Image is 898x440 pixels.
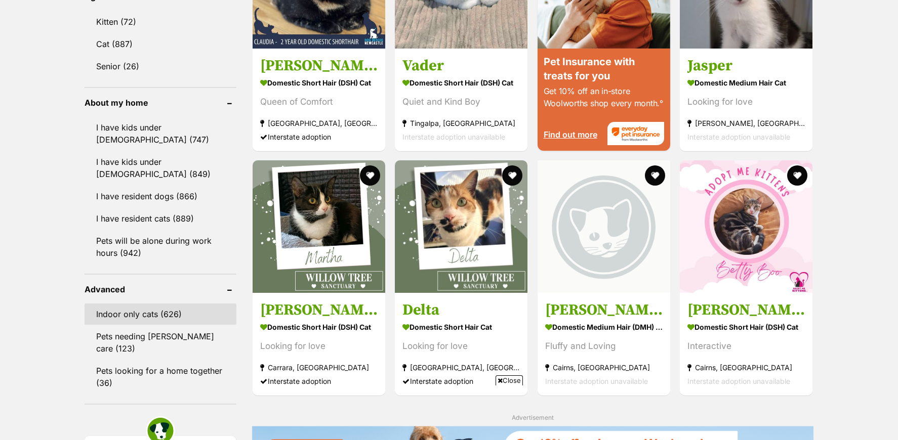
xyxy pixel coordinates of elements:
[260,300,378,320] h3: [PERSON_NAME]
[402,320,520,334] strong: Domestic Short Hair Cat
[85,11,236,32] a: Kitten (72)
[260,339,378,353] div: Looking for love
[402,361,520,374] strong: [GEOGRAPHIC_DATA], [GEOGRAPHIC_DATA]
[85,303,236,325] a: Indoor only cats (626)
[402,300,520,320] h3: Delta
[260,95,378,108] div: Queen of Comfort
[680,48,812,151] a: Jasper Domestic Medium Hair Cat Looking for love [PERSON_NAME], [GEOGRAPHIC_DATA] Interstate adop...
[402,132,505,141] span: Interstate adoption unavailable
[645,165,665,186] button: favourite
[687,75,805,90] strong: Domestic Medium Hair Cat
[545,361,663,374] strong: Cairns, [GEOGRAPHIC_DATA]
[402,95,520,108] div: Quiet and Kind Boy
[545,320,663,334] strong: Domestic Medium Hair (DMH) Cat
[85,151,236,185] a: I have kids under [DEMOGRAPHIC_DATA] (849)
[687,56,805,75] h3: Jasper
[402,56,520,75] h3: Vader
[680,160,812,293] img: Betty Boo - Domestic Short Hair (DSH) Cat
[85,360,236,393] a: Pets looking for a home together (36)
[253,293,385,395] a: [PERSON_NAME] Domestic Short Hair (DSH) Cat Looking for love Carrara, [GEOGRAPHIC_DATA] Interstat...
[496,375,523,385] span: Close
[787,165,807,186] button: favourite
[687,361,805,374] strong: Cairns, [GEOGRAPHIC_DATA]
[503,165,523,186] button: favourite
[260,75,378,90] strong: Domestic Short Hair (DSH) Cat
[538,293,670,395] a: [PERSON_NAME] Domestic Medium Hair (DMH) Cat Fluffy and Loving Cairns, [GEOGRAPHIC_DATA] Intersta...
[395,293,527,395] a: Delta Domestic Short Hair Cat Looking for love [GEOGRAPHIC_DATA], [GEOGRAPHIC_DATA] Interstate ad...
[360,165,380,186] button: favourite
[85,285,236,294] header: Advanced
[260,320,378,334] strong: Domestic Short Hair (DSH) Cat
[545,377,648,385] span: Interstate adoption unavailable
[680,293,812,395] a: [PERSON_NAME] Domestic Short Hair (DSH) Cat Interactive Cairns, [GEOGRAPHIC_DATA] Interstate adop...
[260,56,378,75] h3: [PERSON_NAME] - [DEMOGRAPHIC_DATA] Domestic Short Hair
[545,300,663,320] h3: [PERSON_NAME]
[402,374,520,388] div: Interstate adoption
[402,339,520,353] div: Looking for love
[687,300,805,320] h3: [PERSON_NAME]
[260,374,378,388] div: Interstate adoption
[687,339,805,353] div: Interactive
[265,389,633,435] iframe: Advertisement
[85,326,236,359] a: Pets needing [PERSON_NAME] care (123)
[253,160,385,293] img: Martha - Domestic Short Hair (DSH) Cat
[85,208,236,229] a: I have resident cats (889)
[85,33,236,55] a: Cat (887)
[260,361,378,374] strong: Carrara, [GEOGRAPHIC_DATA]
[260,129,378,143] div: Interstate adoption
[85,56,236,77] a: Senior (26)
[402,116,520,129] strong: Tingalpa, [GEOGRAPHIC_DATA]
[395,160,527,293] img: Delta - Domestic Short Hair Cat
[85,230,236,263] a: Pets will be alone during work hours (942)
[402,75,520,90] strong: Domestic Short Hair (DSH) Cat
[687,132,790,141] span: Interstate adoption unavailable
[687,95,805,108] div: Looking for love
[687,377,790,385] span: Interstate adoption unavailable
[85,98,236,107] header: About my home
[395,48,527,151] a: Vader Domestic Short Hair (DSH) Cat Quiet and Kind Boy Tingalpa, [GEOGRAPHIC_DATA] Interstate ado...
[260,116,378,129] strong: [GEOGRAPHIC_DATA], [GEOGRAPHIC_DATA]
[545,339,663,353] div: Fluffy and Loving
[687,116,805,129] strong: [PERSON_NAME], [GEOGRAPHIC_DATA]
[687,320,805,334] strong: Domestic Short Hair (DSH) Cat
[253,48,385,151] a: [PERSON_NAME] - [DEMOGRAPHIC_DATA] Domestic Short Hair Domestic Short Hair (DSH) Cat Queen of Com...
[85,117,236,150] a: I have kids under [DEMOGRAPHIC_DATA] (747)
[85,186,236,207] a: I have resident dogs (866)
